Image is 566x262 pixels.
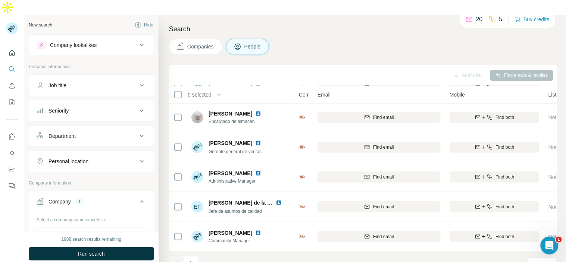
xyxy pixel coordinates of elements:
div: Personal location [49,158,88,165]
div: Company lookalikes [50,41,97,49]
button: Find email [318,171,441,183]
div: Job title [49,82,66,89]
img: LinkedIn logo [255,170,261,176]
img: Avatar [191,171,203,183]
img: LinkedIn logo [255,111,261,117]
h4: Search [169,24,557,34]
button: Enrich CSV [6,79,18,92]
button: Find email [318,201,441,212]
button: Find email [318,142,441,153]
div: Seniority [49,107,69,114]
span: 0 selected [188,91,212,98]
div: Department [49,132,76,140]
span: Find email [373,144,394,151]
span: Find email [373,233,394,240]
p: 5 [499,15,503,24]
p: Company information [29,180,154,186]
div: 1 [75,198,84,205]
span: Company [299,91,321,98]
div: New search [29,22,52,28]
span: Find both [496,144,515,151]
button: Buy credits [515,14,550,25]
span: [PERSON_NAME] [209,110,252,117]
span: Find email [373,203,394,210]
span: Lists [548,91,559,98]
img: Avatar [191,231,203,243]
button: My lists [6,95,18,109]
span: Administrative Manager [209,178,270,184]
span: [PERSON_NAME] [209,229,252,237]
span: [PERSON_NAME] [209,139,252,147]
div: 1988 search results remaining [62,236,122,243]
button: Find email [318,231,441,242]
img: Logo of Nutriwell [299,205,305,208]
span: Find email [373,174,394,180]
span: Gerente general de ventas [209,149,262,154]
span: Find both [496,233,515,240]
button: Company1 [29,193,154,214]
button: Run search [29,247,154,261]
iframe: Intercom live chat [541,237,559,255]
img: Logo of Nutriwell [299,175,305,179]
span: Run search [78,250,105,258]
button: Find both [450,142,540,153]
button: Seniority [29,102,154,120]
button: Use Surfe API [6,146,18,160]
img: LinkedIn logo [255,230,261,236]
span: [PERSON_NAME] [209,170,252,177]
div: EF [191,201,203,213]
button: Company lookalikes [29,36,154,54]
img: Logo of Nutriwell [299,235,305,238]
span: Find both [496,203,515,210]
img: Logo of Nutriwell [299,145,305,149]
span: Community Manager [209,237,270,244]
span: Encargado de almacén [209,118,270,125]
button: Quick start [6,46,18,60]
button: Find both [450,112,540,123]
button: Department [29,127,154,145]
span: Jefe de asuntos de calidad [209,209,262,214]
span: 1 [556,237,562,243]
button: Find email [318,112,441,123]
div: Select a company name or website [37,214,146,223]
p: Personal information [29,63,154,70]
img: LinkedIn logo [255,140,261,146]
button: Job title [29,76,154,94]
span: Email [318,91,331,98]
span: Find both [496,114,515,121]
button: Dashboard [6,163,18,176]
button: Feedback [6,179,18,193]
button: Search [6,63,18,76]
span: [PERSON_NAME] de la [PERSON_NAME] [209,200,311,206]
span: People [244,43,262,50]
img: Logo of Nutriwell [299,116,305,119]
span: Mobile [450,91,465,98]
span: Find email [373,114,394,121]
button: Use Surfe on LinkedIn [6,130,18,143]
button: Hide [130,19,159,31]
img: Avatar [191,141,203,153]
p: 20 [476,15,483,24]
span: Find both [496,174,515,180]
button: Find both [450,171,540,183]
button: Find both [450,231,540,242]
img: Avatar [191,111,203,123]
div: Company [49,198,71,205]
button: Find both [450,201,540,212]
span: Companies [187,43,215,50]
button: Personal location [29,152,154,170]
img: LinkedIn logo [276,200,282,206]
